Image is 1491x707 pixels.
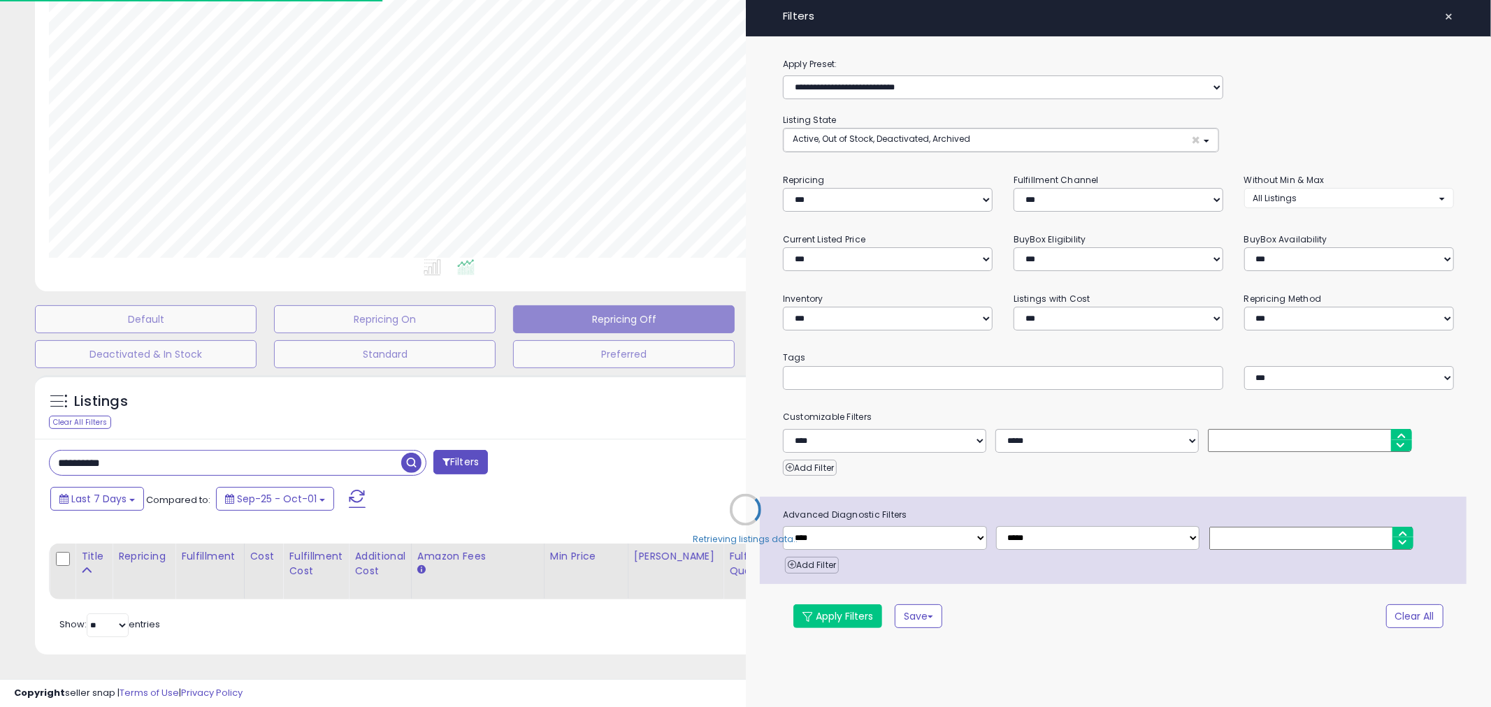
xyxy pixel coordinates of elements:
[1253,192,1297,204] span: All Listings
[1244,233,1327,245] small: BuyBox Availability
[1244,188,1454,208] button: All Listings
[772,57,1464,72] label: Apply Preset:
[1014,293,1090,305] small: Listings with Cost
[783,114,837,126] small: Listing State
[1445,7,1454,27] span: ×
[783,293,823,305] small: Inventory
[1014,174,1099,186] small: Fulfillment Channel
[1014,233,1086,245] small: BuyBox Eligibility
[1244,293,1322,305] small: Repricing Method
[784,129,1218,152] button: Active, Out of Stock, Deactivated, Archived ×
[793,133,970,145] span: Active, Out of Stock, Deactivated, Archived
[1192,133,1201,147] span: ×
[772,350,1464,365] small: Tags
[783,10,1454,22] h4: Filters
[1244,174,1325,186] small: Without Min & Max
[783,233,865,245] small: Current Listed Price
[693,534,798,546] div: Retrieving listings data..
[783,174,825,186] small: Repricing
[1439,7,1460,27] button: ×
